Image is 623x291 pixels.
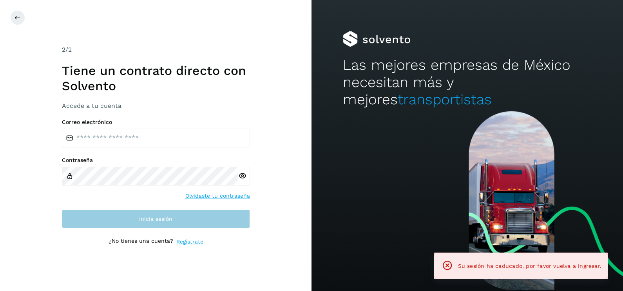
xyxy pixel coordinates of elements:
[62,157,250,164] label: Contraseña
[139,216,172,222] span: Inicia sesión
[62,46,65,53] span: 2
[62,119,250,125] label: Correo electrónico
[343,56,592,109] h2: Las mejores empresas de México necesitan más y mejores
[62,63,250,93] h1: Tiene un contrato directo con Solvento
[62,45,250,55] div: /2
[109,238,173,246] p: ¿No tienes una cuenta?
[398,91,492,108] span: transportistas
[62,102,250,109] h3: Accede a tu cuenta
[176,238,203,246] a: Regístrate
[62,209,250,228] button: Inicia sesión
[458,263,601,269] span: Su sesión ha caducado, por favor vuelva a ingresar.
[185,192,250,200] a: Olvidaste tu contraseña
